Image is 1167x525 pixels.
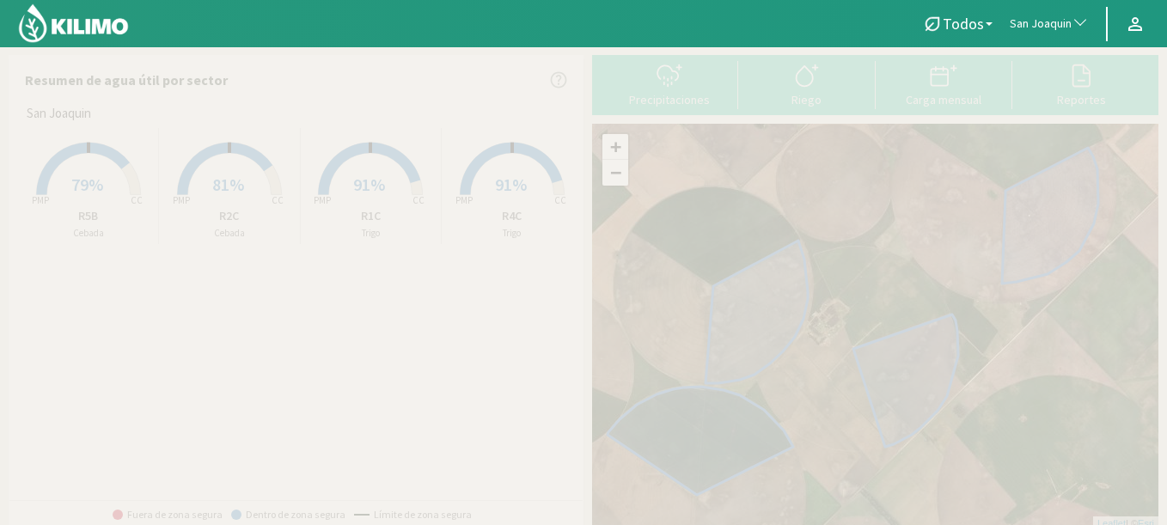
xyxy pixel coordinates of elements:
p: R1C [301,207,441,225]
span: Todos [943,15,984,33]
p: Cebada [18,226,158,241]
a: Zoom in [602,134,628,160]
p: R5B [18,207,158,225]
div: Precipitaciones [606,94,733,106]
p: Trigo [301,226,441,241]
button: Precipitaciones [601,61,738,107]
span: Dentro de zona segura [231,509,345,521]
span: Límite de zona segura [354,509,472,521]
button: Carga mensual [876,61,1013,107]
div: Reportes [1017,94,1145,106]
p: Resumen de agua útil por sector [25,70,228,90]
span: San Joaquin [1010,15,1072,33]
tspan: CC [554,194,566,206]
span: 81% [212,174,244,195]
a: Zoom out [602,160,628,186]
tspan: CC [412,194,425,206]
div: Carga mensual [881,94,1008,106]
div: Riego [743,94,871,106]
span: 79% [71,174,103,195]
tspan: PMP [455,194,473,206]
span: 91% [495,174,527,195]
tspan: PMP [173,194,190,206]
span: 91% [353,174,385,195]
button: Riego [738,61,876,107]
p: Cebada [159,226,299,241]
tspan: CC [272,194,284,206]
tspan: PMP [314,194,331,206]
p: R2C [159,207,299,225]
span: Fuera de zona segura [113,509,223,521]
button: San Joaquin [1001,5,1097,43]
tspan: PMP [31,194,48,206]
span: San Joaquin [27,104,91,124]
button: Reportes [1012,61,1150,107]
p: Trigo [442,226,583,241]
img: Kilimo [17,3,130,44]
p: R4C [442,207,583,225]
tspan: CC [131,194,143,206]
